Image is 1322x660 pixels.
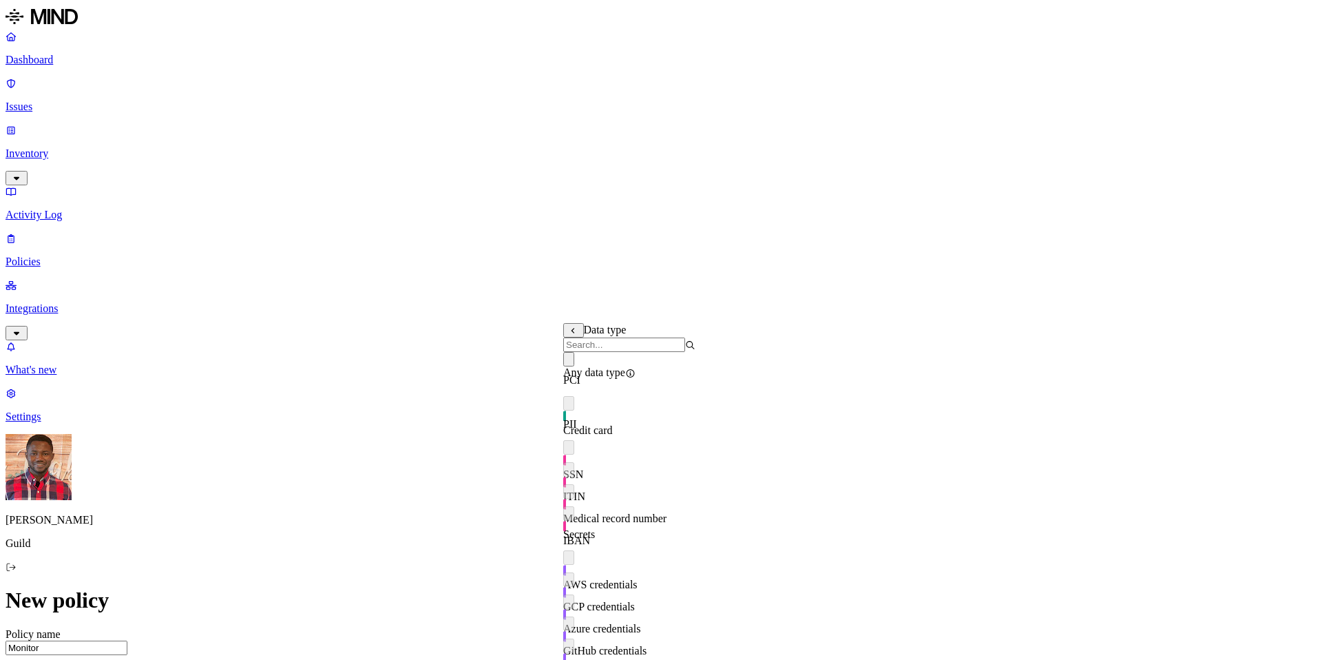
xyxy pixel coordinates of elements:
[563,418,695,431] div: PII
[6,101,1316,113] p: Issues
[563,587,566,598] img: secret-line.svg
[6,147,1316,160] p: Inventory
[6,537,1316,550] p: Guild
[6,232,1316,268] a: Policies
[6,256,1316,268] p: Policies
[563,374,695,386] div: PCI
[6,387,1316,423] a: Settings
[563,477,566,488] img: pii-line.svg
[6,588,1316,613] h1: New policy
[6,628,61,640] label: Policy name
[584,324,627,336] span: Data type
[563,499,566,510] img: pii-line.svg
[6,340,1316,376] a: What's new
[6,6,1316,30] a: MIND
[563,528,695,541] div: Secrets
[6,279,1316,338] a: Integrations
[563,631,566,642] img: secret-line.svg
[6,30,1316,66] a: Dashboard
[6,434,72,500] img: Charles Sawadogo
[563,411,566,422] img: pci-line.svg
[6,302,1316,315] p: Integrations
[563,521,566,532] img: pii-line.svg
[563,455,566,466] img: pii-line.svg
[6,641,127,655] input: name
[563,609,566,620] img: secret-line.svg
[6,209,1316,221] p: Activity Log
[563,565,566,576] img: secret-line.svg
[6,411,1316,423] p: Settings
[6,185,1316,221] a: Activity Log
[6,124,1316,183] a: Inventory
[6,364,1316,376] p: What's new
[6,6,78,28] img: MIND
[563,338,685,352] input: Search...
[563,367,625,378] span: Any data type
[6,77,1316,113] a: Issues
[6,54,1316,66] p: Dashboard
